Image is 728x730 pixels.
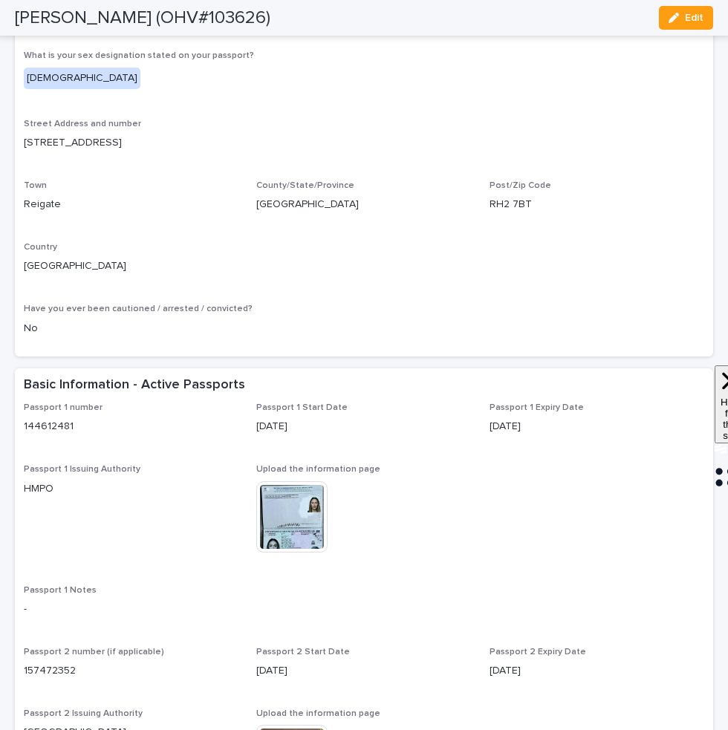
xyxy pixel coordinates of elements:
p: 157472352 [24,663,238,679]
p: HMPO [24,481,238,497]
button: Edit [659,6,713,30]
span: Post/Zip Code [490,181,551,190]
p: [DATE] [256,663,471,679]
p: RH2 7BT [490,197,704,212]
p: No [24,321,704,336]
h2: Basic Information - Active Passports [24,377,245,394]
span: Have you ever been cautioned / arrested / convicted? [24,304,253,313]
span: Passport 1 number [24,403,103,412]
p: [GEOGRAPHIC_DATA] [24,258,238,274]
span: Passport 2 Start Date [256,648,350,656]
p: [STREET_ADDRESS] [24,135,704,151]
p: [DATE] [256,419,471,434]
span: County/State/Province [256,181,354,190]
span: Edit [685,13,703,23]
h2: [PERSON_NAME] (OHV#103626) [15,7,270,29]
p: Reigate [24,197,238,212]
span: Street Address and number [24,120,141,128]
span: Passport 1 Issuing Authority [24,465,140,474]
span: Passport 2 Expiry Date [490,648,586,656]
span: Passport 1 Expiry Date [490,403,584,412]
span: Passport 1 Notes [24,586,97,595]
span: What is your sex designation stated on your passport? [24,51,254,60]
p: - [24,602,704,617]
span: Country [24,243,57,252]
span: Town [24,181,47,190]
p: [GEOGRAPHIC_DATA] [256,197,471,212]
span: Upload the information page [256,465,380,474]
p: [DATE] [490,663,704,679]
p: 144612481 [24,419,238,434]
p: [DATE] [490,419,704,434]
span: Upload the information page [256,709,380,718]
span: Passport 2 number (if applicable) [24,648,164,656]
span: Passport 2 Issuing Authority [24,709,143,718]
div: [DEMOGRAPHIC_DATA] [24,68,140,89]
span: Passport 1 Start Date [256,403,348,412]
